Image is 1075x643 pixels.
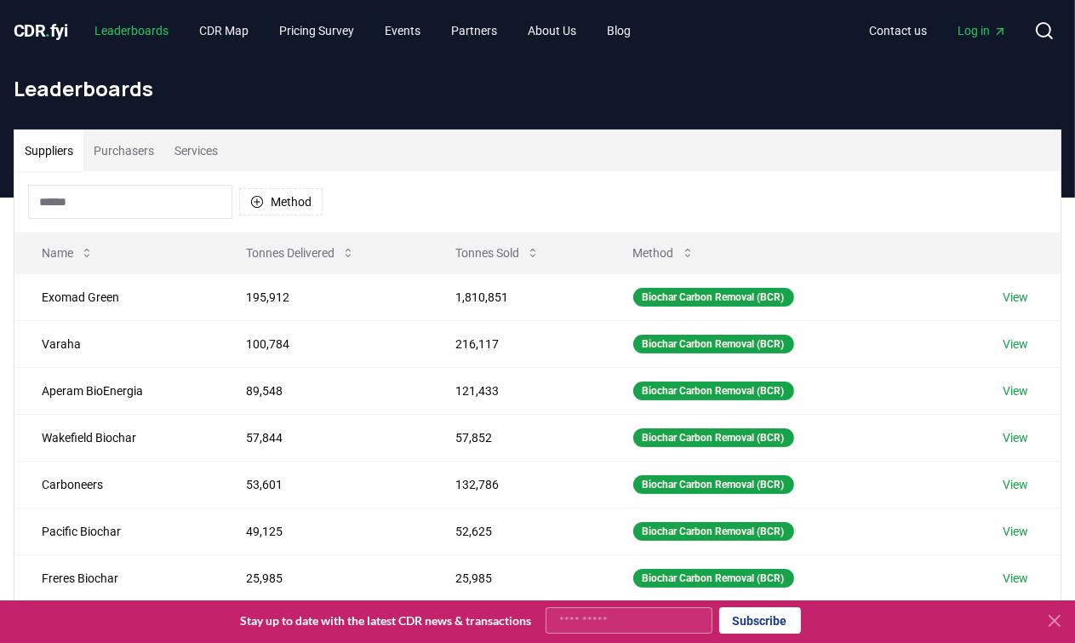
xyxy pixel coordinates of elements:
button: Method [239,188,323,215]
td: 57,844 [219,414,428,461]
span: . [46,20,51,41]
td: 195,912 [219,273,428,320]
div: Biochar Carbon Removal (BCR) [633,522,794,541]
td: 216,117 [428,320,606,367]
td: Varaha [14,320,219,367]
nav: Main [855,15,1021,46]
div: Biochar Carbon Removal (BCR) [633,475,794,494]
button: Services [164,130,228,171]
a: CDR Map [186,15,263,46]
a: View [1003,336,1028,353]
h1: Leaderboards [14,75,1061,102]
a: View [1003,429,1028,446]
nav: Main [82,15,645,46]
span: Log in [958,22,1007,39]
td: 53,601 [219,461,428,508]
a: View [1003,382,1028,399]
td: Wakefield Biochar [14,414,219,461]
a: Log in [944,15,1021,46]
button: Tonnes Delivered [232,236,369,270]
a: Blog [594,15,645,46]
button: Method [620,236,708,270]
td: 132,786 [428,461,606,508]
a: Events [372,15,435,46]
a: Pricing Survey [266,15,369,46]
td: 1,810,851 [428,273,606,320]
a: Leaderboards [82,15,183,46]
div: Biochar Carbon Removal (BCR) [633,569,794,588]
div: Biochar Carbon Removal (BCR) [633,428,794,447]
div: Biochar Carbon Removal (BCR) [633,288,794,307]
td: 49,125 [219,508,428,554]
td: 52,625 [428,508,606,554]
td: 100,784 [219,320,428,367]
td: 25,985 [428,554,606,601]
td: Carboneers [14,461,219,508]
a: View [1003,289,1028,306]
a: View [1003,570,1028,587]
a: Partners [438,15,512,46]
td: Pacific Biochar [14,508,219,554]
button: Tonnes Sold [442,236,553,270]
button: Purchasers [83,130,164,171]
button: Suppliers [14,130,83,171]
td: Exomad Green [14,273,219,320]
a: Contact us [855,15,941,46]
a: About Us [515,15,591,46]
a: View [1003,476,1028,493]
td: 121,433 [428,367,606,414]
td: 25,985 [219,554,428,601]
a: View [1003,523,1028,540]
button: Name [28,236,107,270]
div: Biochar Carbon Removal (BCR) [633,335,794,353]
span: CDR fyi [14,20,68,41]
a: CDR.fyi [14,19,68,43]
td: Aperam BioEnergia [14,367,219,414]
div: Biochar Carbon Removal (BCR) [633,382,794,400]
td: Freres Biochar [14,554,219,601]
td: 89,548 [219,367,428,414]
td: 57,852 [428,414,606,461]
